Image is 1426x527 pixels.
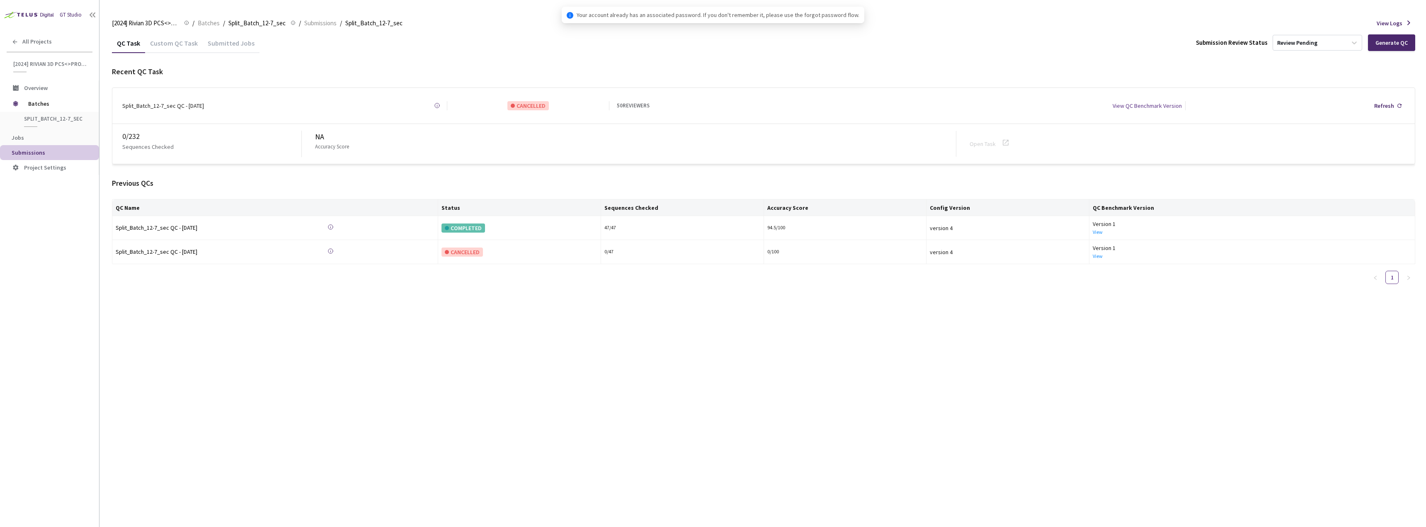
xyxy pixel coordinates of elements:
div: Previous QCs [112,177,1415,189]
button: right [1402,271,1415,284]
a: Open Task [970,140,996,148]
th: Accuracy Score [764,199,927,216]
div: Submitted Jobs [203,39,259,53]
div: Review Pending [1277,39,1317,47]
div: 47 / 47 [604,224,760,232]
div: GT Studio [60,11,82,19]
button: left [1369,271,1382,284]
span: right [1406,275,1411,280]
span: Submissions [12,149,45,156]
th: QC Name [112,199,438,216]
th: Config Version [926,199,1089,216]
div: CANCELLED [441,248,483,257]
div: Version 1 [1093,219,1411,228]
th: Sequences Checked [601,199,764,216]
span: Batches [198,18,220,28]
a: Split_Batch_12-7_sec QC - [DATE] [116,223,232,233]
div: Split_Batch_12-7_sec QC - [DATE] [116,247,232,256]
div: Generate QC [1375,39,1408,46]
div: version 4 [930,248,1086,257]
div: View QC Benchmark Version [1113,101,1182,110]
span: [2024] Rivian 3D PCS<>Production [112,18,179,28]
span: Submissions [304,18,337,28]
a: 1 [1386,271,1398,284]
div: Custom QC Task [145,39,203,53]
span: Split_Batch_12-7_sec [24,115,85,122]
div: QC Task [112,39,145,53]
span: Jobs [12,134,24,141]
div: Split_Batch_12-7_sec QC - [DATE] [116,223,232,232]
div: CANCELLED [507,101,549,110]
p: Sequences Checked [122,142,174,151]
div: 50 REVIEWERS [617,102,650,110]
span: Overview [24,84,48,92]
div: 0/100 [767,248,923,256]
div: 0 / 47 [604,248,760,256]
div: 94.5/100 [767,224,923,232]
th: Status [438,199,601,216]
div: Version 1 [1093,243,1411,253]
span: info-circle [567,12,573,19]
span: Your account already has an associated password. If you don't remember it, please use the forgot ... [577,10,859,19]
div: COMPLETED [441,223,485,233]
li: / [192,18,194,28]
th: QC Benchmark Version [1089,199,1415,216]
div: Split_Batch_12-7_sec QC - [DATE] [122,101,204,110]
div: Recent QC Task [112,66,1415,78]
a: Submissions [303,18,338,27]
span: Project Settings [24,164,66,171]
a: View [1093,229,1103,235]
span: View Logs [1377,19,1402,28]
span: [2024] Rivian 3D PCS<>Production [13,61,87,68]
li: Next Page [1402,271,1415,284]
div: Submission Review Status [1196,38,1268,48]
li: / [223,18,225,28]
span: Batches [28,95,85,112]
div: 0 / 232 [122,131,301,142]
li: / [340,18,342,28]
li: Previous Page [1369,271,1382,284]
span: Split_Batch_12-7_sec [345,18,403,28]
p: Accuracy Score [315,143,349,151]
a: Batches [196,18,221,27]
li: 1 [1385,271,1399,284]
span: All Projects [22,38,52,45]
li: / [299,18,301,28]
div: version 4 [930,223,1086,233]
div: NA [315,131,956,143]
span: Split_Batch_12-7_sec [228,18,286,28]
div: Refresh [1374,101,1394,110]
a: View [1093,253,1103,259]
span: left [1373,275,1378,280]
